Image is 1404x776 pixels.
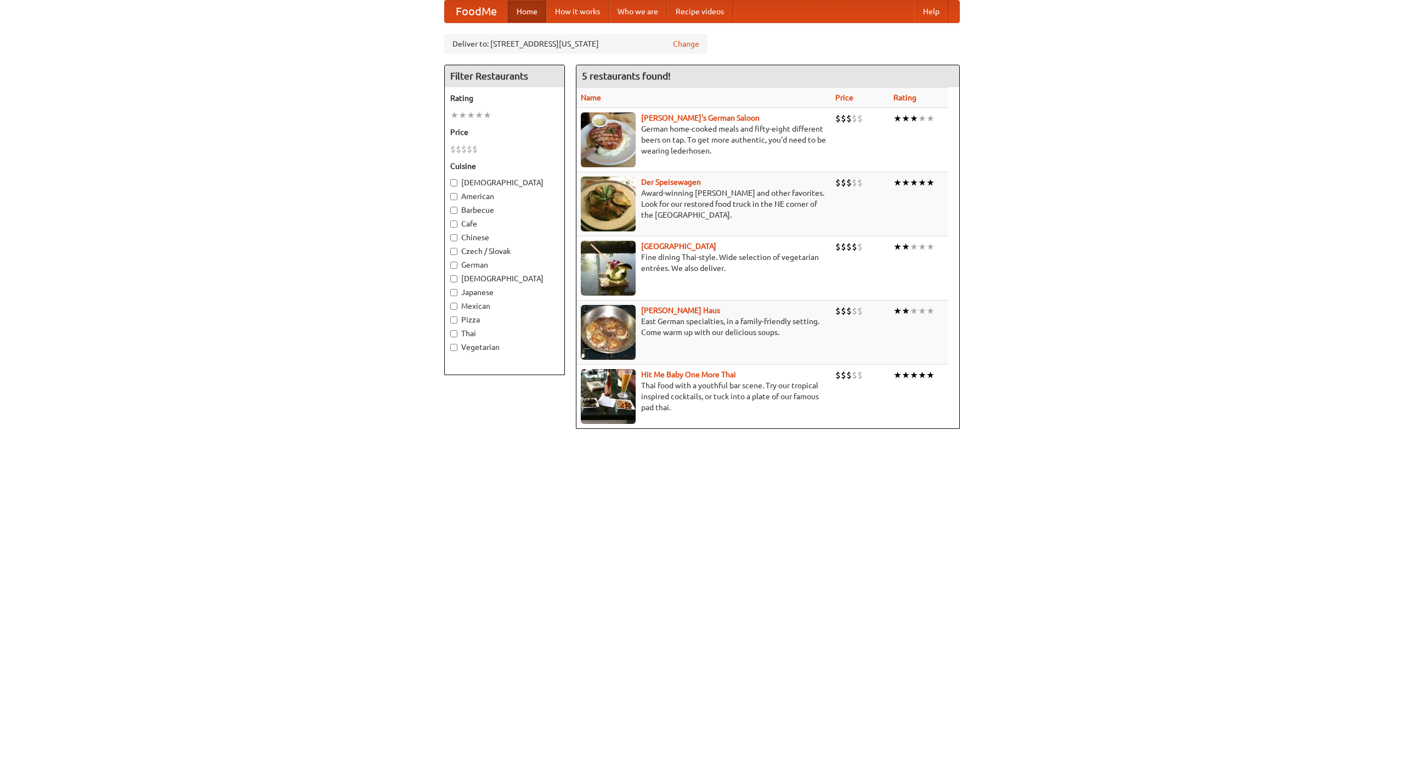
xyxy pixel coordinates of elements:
li: $ [846,305,852,317]
li: $ [835,112,841,124]
label: Czech / Slovak [450,246,559,257]
p: Thai food with a youthful bar scene. Try our tropical inspired cocktails, or tuck into a plate of... [581,380,826,413]
li: ★ [918,177,926,189]
li: ★ [902,177,910,189]
a: Rating [893,93,916,102]
li: $ [467,143,472,155]
img: kohlhaus.jpg [581,305,636,360]
li: ★ [902,241,910,253]
li: $ [857,241,863,253]
a: Recipe videos [667,1,733,22]
li: $ [852,369,857,381]
input: Cafe [450,220,457,228]
li: $ [857,112,863,124]
input: [DEMOGRAPHIC_DATA] [450,179,457,186]
li: ★ [918,369,926,381]
label: [DEMOGRAPHIC_DATA] [450,177,559,188]
p: East German specialties, in a family-friendly setting. Come warm up with our delicious soups. [581,316,826,338]
a: Der Speisewagen [641,178,701,186]
li: ★ [926,177,935,189]
li: ★ [910,305,918,317]
li: $ [857,305,863,317]
label: American [450,191,559,202]
li: $ [472,143,478,155]
li: $ [835,305,841,317]
li: ★ [910,241,918,253]
img: babythai.jpg [581,369,636,424]
input: German [450,262,457,269]
b: [GEOGRAPHIC_DATA] [641,242,716,251]
li: ★ [926,369,935,381]
li: ★ [918,241,926,253]
li: ★ [893,369,902,381]
a: Change [673,38,699,49]
label: Chinese [450,232,559,243]
li: $ [846,369,852,381]
a: FoodMe [445,1,508,22]
ng-pluralize: 5 restaurants found! [582,71,671,81]
li: $ [450,143,456,155]
li: $ [841,177,846,189]
b: Hit Me Baby One More Thai [641,370,736,379]
input: Japanese [450,289,457,296]
li: ★ [902,112,910,124]
li: $ [835,177,841,189]
li: $ [852,177,857,189]
li: $ [852,305,857,317]
label: [DEMOGRAPHIC_DATA] [450,273,559,284]
label: Mexican [450,301,559,311]
li: $ [846,241,852,253]
a: [PERSON_NAME]'s German Saloon [641,114,760,122]
p: Award-winning [PERSON_NAME] and other favorites. Look for our restored food truck in the NE corne... [581,188,826,220]
label: Japanese [450,287,559,298]
li: $ [857,177,863,189]
input: Pizza [450,316,457,324]
img: esthers.jpg [581,112,636,167]
li: ★ [458,109,467,121]
li: ★ [902,369,910,381]
img: satay.jpg [581,241,636,296]
label: German [450,259,559,270]
a: How it works [546,1,609,22]
p: German home-cooked meals and fifty-eight different beers on tap. To get more authentic, you'd nee... [581,123,826,156]
input: [DEMOGRAPHIC_DATA] [450,275,457,282]
label: Thai [450,328,559,339]
li: $ [846,177,852,189]
input: Chinese [450,234,457,241]
li: ★ [926,112,935,124]
li: ★ [475,109,483,121]
li: ★ [910,369,918,381]
li: ★ [926,241,935,253]
p: Fine dining Thai-style. Wide selection of vegetarian entrées. We also deliver. [581,252,826,274]
input: Barbecue [450,207,457,214]
li: $ [846,112,852,124]
li: $ [841,305,846,317]
li: ★ [918,112,926,124]
li: $ [835,369,841,381]
li: ★ [450,109,458,121]
li: $ [841,241,846,253]
li: ★ [893,112,902,124]
li: ★ [893,305,902,317]
li: $ [852,241,857,253]
li: $ [456,143,461,155]
a: [PERSON_NAME] Haus [641,306,720,315]
input: Vegetarian [450,344,457,351]
a: Help [914,1,948,22]
li: $ [857,369,863,381]
li: ★ [902,305,910,317]
li: $ [841,112,846,124]
li: ★ [918,305,926,317]
a: Name [581,93,601,102]
h4: Filter Restaurants [445,65,564,87]
h5: Cuisine [450,161,559,172]
li: ★ [467,109,475,121]
a: Home [508,1,546,22]
h5: Price [450,127,559,138]
input: American [450,193,457,200]
label: Pizza [450,314,559,325]
li: ★ [893,241,902,253]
